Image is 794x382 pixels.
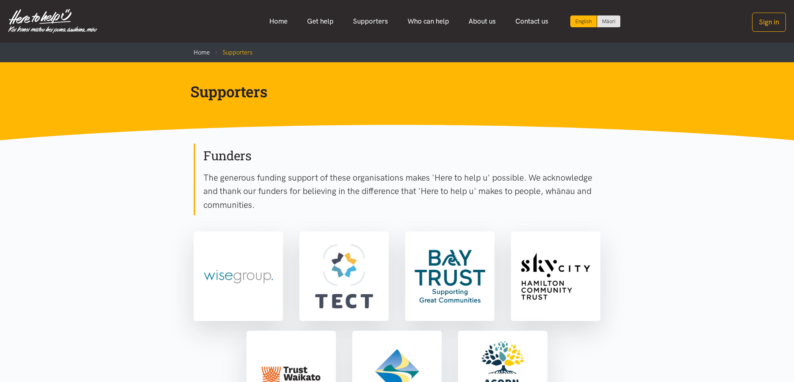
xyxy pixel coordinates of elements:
[343,13,398,30] a: Supporters
[511,231,600,321] a: Sky City Community Trust
[570,15,597,27] div: Current language
[570,15,621,27] div: Language toggle
[195,233,281,319] img: Wise Group
[194,49,210,56] a: Home
[459,13,506,30] a: About us
[260,13,297,30] a: Home
[210,48,253,57] li: Supporters
[203,147,600,164] h2: Funders
[203,171,600,212] p: The generous funding support of these organisations makes 'Here to help u' possible. We acknowled...
[398,13,459,30] a: Who can help
[301,233,387,319] img: TECT
[8,9,97,33] img: Home
[513,233,599,319] img: Sky City Community Trust
[297,13,343,30] a: Get help
[506,13,558,30] a: Contact us
[299,231,389,321] a: TECT
[190,82,591,101] h1: Supporters
[752,13,786,32] button: Sign in
[407,233,493,319] img: Bay Trust
[405,231,495,321] a: Bay Trust
[194,231,283,321] a: Wise Group
[597,15,620,27] a: Switch to Te Reo Māori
